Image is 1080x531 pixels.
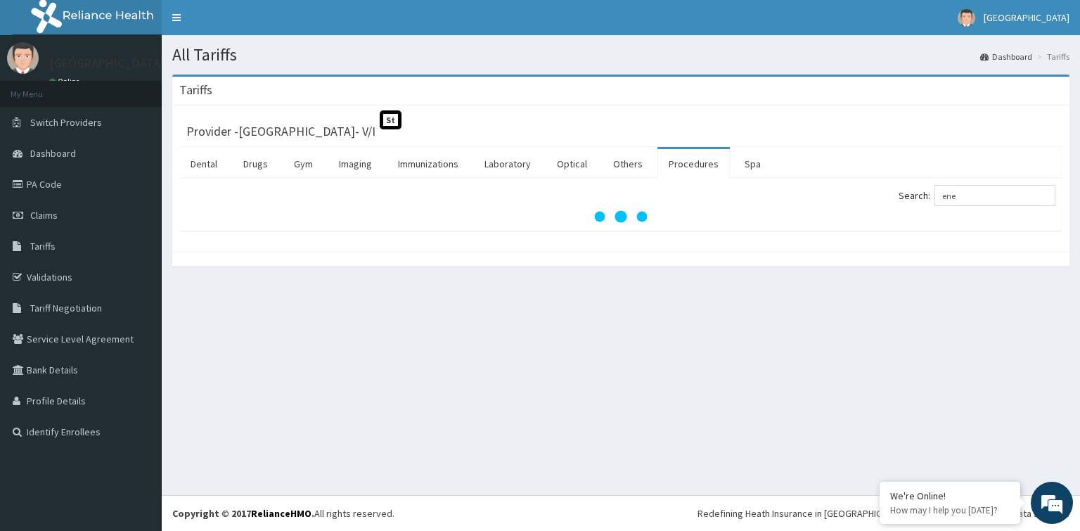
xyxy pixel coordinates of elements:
span: Dashboard [30,147,76,160]
span: Tariff Negotiation [30,302,102,314]
label: Search: [899,185,1055,206]
a: Immunizations [387,149,470,179]
p: How may I help you today? [890,504,1010,516]
h3: Provider - [GEOGRAPHIC_DATA]- V/I [186,125,375,138]
a: Drugs [232,149,279,179]
input: Search: [934,185,1055,206]
p: [GEOGRAPHIC_DATA] [49,57,165,70]
img: User Image [7,42,39,74]
a: Spa [733,149,772,179]
a: RelianceHMO [251,507,311,520]
a: Gym [283,149,324,179]
a: Dashboard [980,51,1032,63]
a: Dental [179,149,229,179]
span: St [380,110,401,129]
div: We're Online! [890,490,1010,502]
svg: audio-loading [593,188,649,245]
footer: All rights reserved. [162,495,1080,531]
img: User Image [958,9,975,27]
span: [GEOGRAPHIC_DATA] [984,11,1069,24]
a: Optical [546,149,598,179]
a: Procedures [657,149,730,179]
div: Redefining Heath Insurance in [GEOGRAPHIC_DATA] using Telemedicine and Data Science! [697,506,1069,520]
h1: All Tariffs [172,46,1069,64]
a: Online [49,77,83,87]
a: Others [602,149,654,179]
strong: Copyright © 2017 . [172,507,314,520]
h3: Tariffs [179,84,212,96]
a: Imaging [328,149,383,179]
a: Laboratory [473,149,542,179]
span: Tariffs [30,240,56,252]
li: Tariffs [1034,51,1069,63]
span: Switch Providers [30,116,102,129]
span: Claims [30,209,58,222]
